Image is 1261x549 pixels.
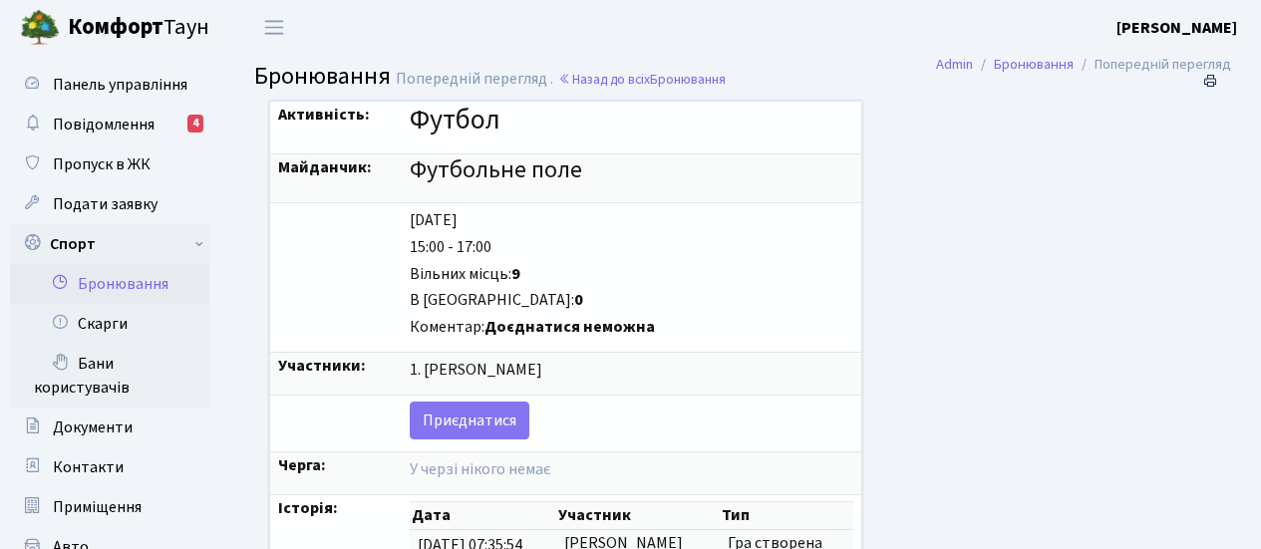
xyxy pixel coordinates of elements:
[906,44,1261,86] nav: breadcrumb
[278,355,366,377] strong: Участники:
[994,54,1074,75] a: Бронювання
[187,115,203,133] div: 4
[278,454,326,476] strong: Черга:
[410,156,853,185] h4: Футбольне поле
[53,153,151,175] span: Пропуск в ЖК
[278,497,338,519] strong: Історія:
[68,11,209,45] span: Таун
[10,408,209,447] a: Документи
[410,458,550,480] span: У черзі нікого немає
[53,496,142,518] span: Приміщення
[53,193,158,215] span: Подати заявку
[1116,16,1237,40] a: [PERSON_NAME]
[10,224,209,264] a: Спорт
[10,344,209,408] a: Бани користувачів
[558,70,726,89] a: Назад до всіхБронювання
[249,11,299,44] button: Переключити навігацію
[20,8,60,48] img: logo.png
[396,68,553,90] span: Попередній перегляд .
[410,104,853,137] h3: Футбол
[10,65,209,105] a: Панель управління
[720,502,854,530] th: Тип
[68,11,163,43] b: Комфорт
[10,144,209,184] a: Пропуск в ЖК
[1074,54,1231,76] li: Попередній перегляд
[254,59,391,94] span: Бронювання
[10,105,209,144] a: Повідомлення4
[574,289,583,311] b: 0
[10,447,209,487] a: Контакти
[10,304,209,344] a: Скарги
[410,316,853,339] div: Коментар:
[410,402,529,439] a: Приєднатися
[1116,17,1237,39] b: [PERSON_NAME]
[936,54,973,75] a: Admin
[53,114,155,136] span: Повідомлення
[410,359,853,382] div: 1. [PERSON_NAME]
[511,263,520,285] b: 9
[53,416,133,438] span: Документи
[410,289,853,312] div: В [GEOGRAPHIC_DATA]:
[53,456,124,478] span: Контакти
[484,316,655,338] b: Доєднатися неможна
[10,184,209,224] a: Подати заявку
[10,487,209,527] a: Приміщення
[650,70,726,89] span: Бронювання
[410,502,556,530] th: Дата
[410,263,853,286] div: Вільних місць:
[278,104,370,126] strong: Активність:
[410,236,853,259] div: 15:00 - 17:00
[53,74,187,96] span: Панель управління
[10,264,209,304] a: Бронювання
[278,156,372,178] strong: Майданчик:
[410,209,853,232] div: [DATE]
[556,502,720,530] th: Участник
